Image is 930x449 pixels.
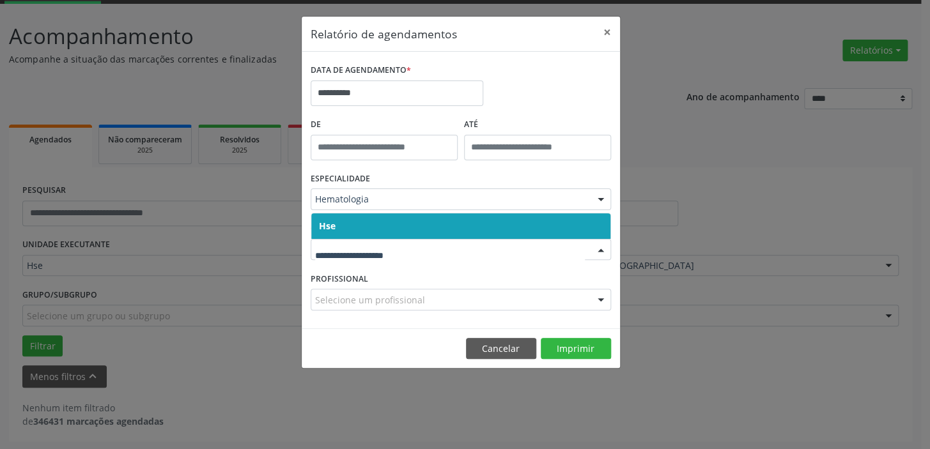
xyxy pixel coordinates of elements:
span: Hematologia [315,193,585,206]
button: Imprimir [541,338,611,360]
label: DATA DE AGENDAMENTO [311,61,411,80]
span: Selecione um profissional [315,293,425,307]
h5: Relatório de agendamentos [311,26,457,42]
label: ESPECIALIDADE [311,169,370,189]
label: De [311,115,458,135]
label: ATÉ [464,115,611,135]
button: Cancelar [466,338,536,360]
button: Close [594,17,620,48]
span: Hse [319,220,336,232]
label: PROFISSIONAL [311,269,368,289]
